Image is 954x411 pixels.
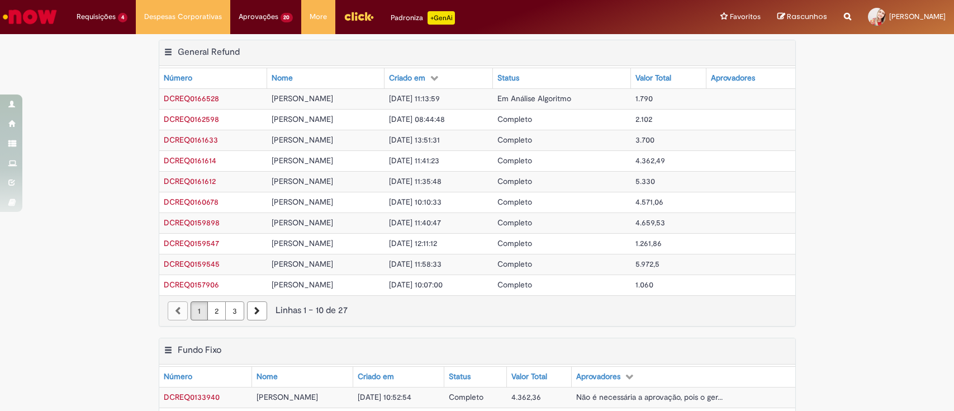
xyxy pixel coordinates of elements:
span: DCREQ0157906 [164,280,219,290]
span: 5.330 [635,176,655,186]
span: 1.261,86 [635,238,662,248]
div: Status [449,371,471,382]
div: Aprovadores [711,73,755,84]
img: click_logo_yellow_360x200.png [344,8,374,25]
span: Completo [497,218,532,228]
div: Linhas 1 − 10 de 27 [168,304,787,317]
span: 20 [281,13,293,22]
a: Abrir Registro: DCREQ0161612 [164,176,216,186]
span: More [310,11,327,22]
span: 4.659,53 [635,218,665,228]
span: DCREQ0159545 [164,259,220,269]
a: Abrir Registro: DCREQ0159545 [164,259,220,269]
span: Completo [497,155,532,166]
span: 4.362,36 [511,392,541,402]
span: [PERSON_NAME] [272,176,333,186]
div: Número [164,73,192,84]
span: [PERSON_NAME] [272,238,333,248]
span: Requisições [77,11,116,22]
a: Abrir Registro: DCREQ0157906 [164,280,219,290]
a: Abrir Registro: DCREQ0166528 [164,93,219,103]
span: [PERSON_NAME] [272,114,333,124]
span: DCREQ0161612 [164,176,216,186]
span: DCREQ0159898 [164,218,220,228]
span: [DATE] 11:41:23 [389,155,439,166]
a: Página 1 [191,301,208,320]
span: 2.102 [635,114,652,124]
span: Completo [449,392,483,402]
div: Nome [257,371,278,382]
button: Fundo Fixo Menu de contexto [164,344,173,359]
span: [PERSON_NAME] [272,197,333,207]
a: Abrir Registro: DCREQ0161614 [164,155,216,166]
span: DCREQ0160678 [164,197,219,207]
span: [DATE] 11:58:33 [389,259,442,269]
h2: Fundo Fixo [178,344,221,356]
span: Completo [497,197,532,207]
span: 1.790 [635,93,653,103]
span: [DATE] 11:40:47 [389,218,441,228]
span: DCREQ0159547 [164,238,219,248]
span: Completo [497,114,532,124]
span: 1.060 [635,280,653,290]
button: General Refund Menu de contexto [164,46,173,61]
span: Completo [497,238,532,248]
div: Criado em [389,73,425,84]
span: [PERSON_NAME] [257,392,318,402]
span: Não é necessária a aprovação, pois o ger... [576,392,723,402]
span: [DATE] 13:51:31 [389,135,440,145]
span: [DATE] 10:10:33 [389,197,442,207]
span: Rascunhos [787,11,827,22]
span: [DATE] 08:44:48 [389,114,445,124]
span: [DATE] 10:07:00 [389,280,443,290]
span: DCREQ0162598 [164,114,219,124]
span: Completo [497,259,532,269]
span: [DATE] 12:11:12 [389,238,437,248]
span: 4.571,06 [635,197,663,207]
span: DCREQ0133940 [164,392,220,402]
div: Status [497,73,519,84]
span: [PERSON_NAME] [272,135,333,145]
nav: paginação [159,295,795,326]
img: ServiceNow [1,6,59,28]
span: 3.700 [635,135,654,145]
span: [PERSON_NAME] [272,93,333,103]
a: Abrir Registro: DCREQ0161633 [164,135,218,145]
span: [DATE] 11:13:59 [389,93,440,103]
span: Despesas Corporativas [144,11,222,22]
a: Abrir Registro: DCREQ0133940 [164,392,220,402]
span: DCREQ0161614 [164,155,216,166]
span: Completo [497,135,532,145]
span: DCREQ0161633 [164,135,218,145]
span: [PERSON_NAME] [889,12,946,21]
a: Página 2 [207,301,226,320]
span: 4.362,49 [635,155,665,166]
span: [PERSON_NAME] [272,155,333,166]
a: Rascunhos [777,12,827,22]
div: Criado em [358,371,394,382]
div: Aprovadores [576,371,620,382]
span: 4 [118,13,127,22]
div: Nome [272,73,293,84]
h2: General Refund [178,46,240,58]
span: Aprovações [239,11,278,22]
div: Valor Total [511,371,547,382]
span: [DATE] 10:52:54 [358,392,411,402]
span: DCREQ0166528 [164,93,219,103]
a: Página 3 [225,301,244,320]
a: Próxima página [247,301,267,320]
span: Favoritos [730,11,761,22]
a: Abrir Registro: DCREQ0162598 [164,114,219,124]
a: Abrir Registro: DCREQ0159547 [164,238,219,248]
span: [PERSON_NAME] [272,259,333,269]
p: +GenAi [428,11,455,25]
span: [PERSON_NAME] [272,280,333,290]
span: 5.972,5 [635,259,659,269]
a: Abrir Registro: DCREQ0160678 [164,197,219,207]
span: Completo [497,280,532,290]
div: Valor Total [635,73,671,84]
span: Completo [497,176,532,186]
span: Em Análise Algoritmo [497,93,571,103]
div: Número [164,371,192,382]
span: [DATE] 11:35:48 [389,176,442,186]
